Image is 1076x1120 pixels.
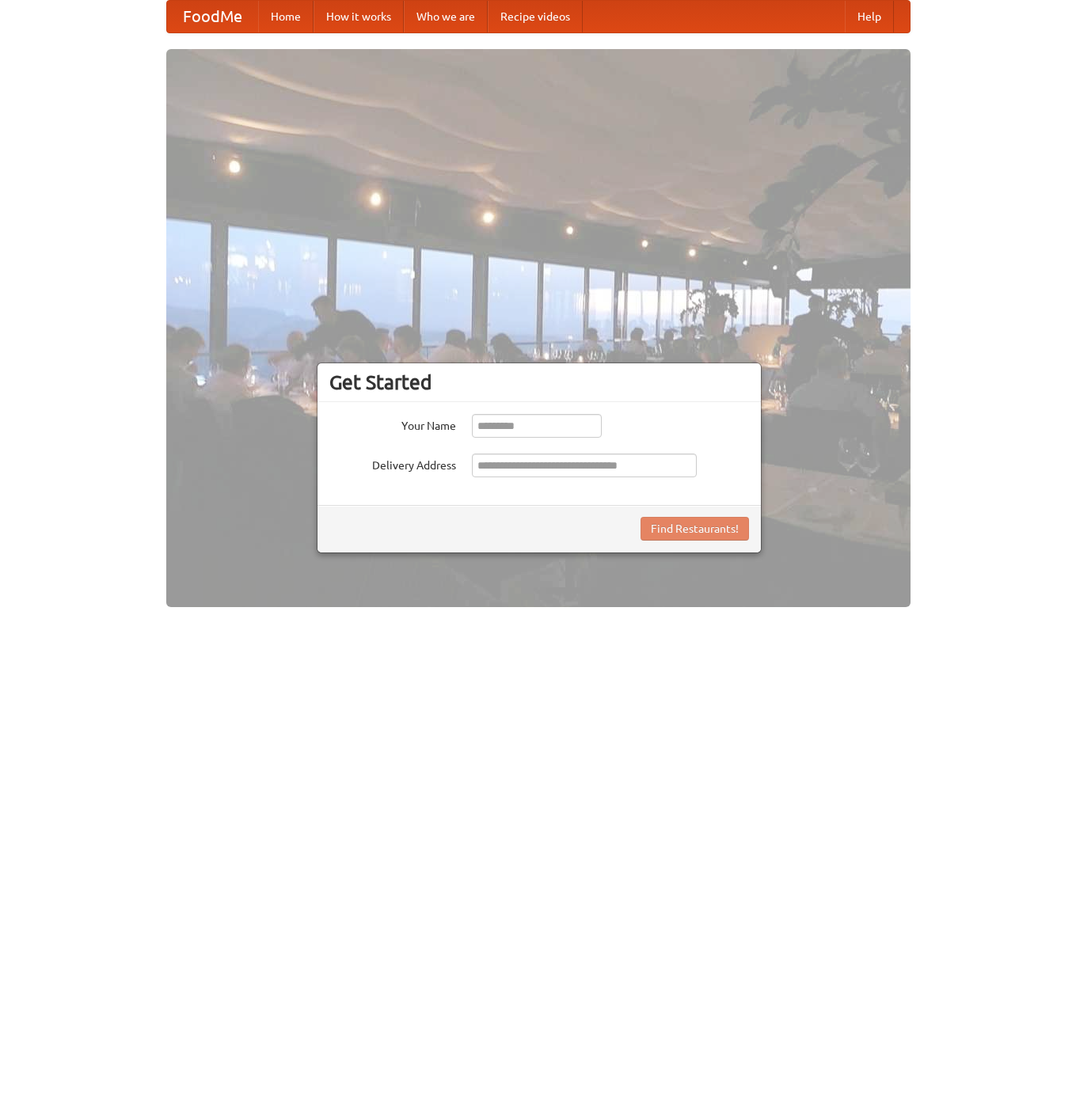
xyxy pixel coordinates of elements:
[329,414,456,434] label: Your Name
[167,1,258,32] a: FoodMe
[329,370,749,394] h3: Get Started
[404,1,488,32] a: Who we are
[329,454,456,473] label: Delivery Address
[258,1,314,32] a: Home
[314,1,404,32] a: How it works
[845,1,894,32] a: Help
[641,517,749,541] button: Find Restaurants!
[488,1,583,32] a: Recipe videos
